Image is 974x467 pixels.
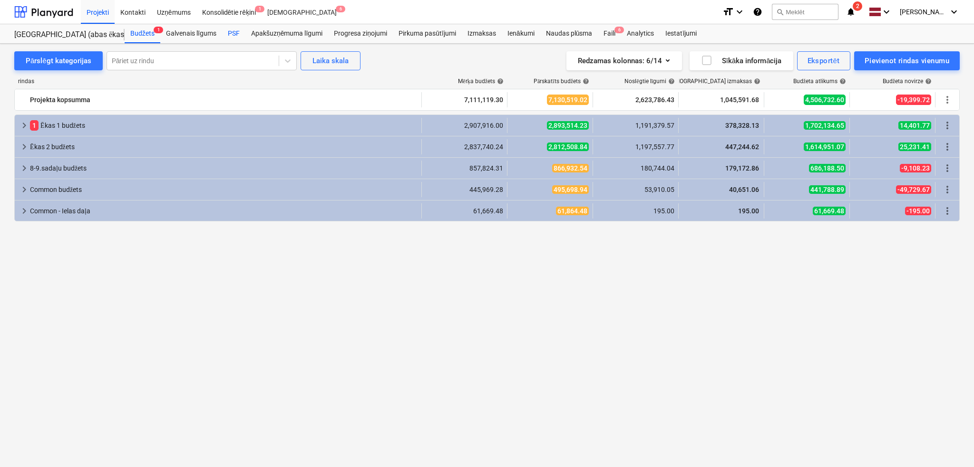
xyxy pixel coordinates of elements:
[14,30,113,40] div: [GEOGRAPHIC_DATA] (abas ēkas - PRJ2002936 un PRJ2002937) 2601965
[793,78,846,85] div: Budžeta atlikums
[701,55,782,67] div: Sīkāka informācija
[948,6,960,18] i: keyboard_arrow_down
[30,203,418,219] div: Common - Ielas daļa
[666,78,675,85] span: help
[547,95,589,105] span: 7,130,519.02
[660,24,702,43] a: Iestatījumi
[734,6,745,18] i: keyboard_arrow_down
[597,207,674,215] div: 195.00
[621,24,660,43] a: Analytics
[26,55,91,67] div: Pārslēgt kategorijas
[797,51,850,70] button: Eksportēt
[813,207,846,215] span: 61,669.48
[898,143,931,151] span: 25,231.41
[30,120,39,131] span: 1
[719,95,760,105] span: 1,045,591.68
[722,6,734,18] i: format_size
[853,1,862,11] span: 2
[245,24,328,43] a: Apakšuzņēmuma līgumi
[30,139,418,154] div: Ēkas 2 budžets
[898,121,931,130] span: 14,401.77
[942,94,953,105] span: Vairāk darbību
[923,78,932,85] span: help
[255,6,264,12] span: 1
[808,55,840,67] div: Eksportēt
[942,120,953,131] span: Vairāk darbību
[597,122,674,129] div: 1,191,379.57
[30,118,418,133] div: Ēkas 1 budžets
[458,78,504,85] div: Mērķa budžets
[552,164,589,172] span: 866,932.54
[865,55,949,67] div: Pievienot rindas vienumu
[614,27,624,33] span: 6
[942,162,953,174] span: Vairāk darbību
[752,78,760,85] span: help
[772,4,838,20] button: Meklēt
[666,78,760,85] div: [DEMOGRAPHIC_DATA] izmaksas
[30,92,418,107] div: Projekta kopsumma
[724,122,760,129] span: 378,328.13
[598,24,621,43] div: Faili
[900,164,931,172] span: -9,108.23
[540,24,598,43] a: Naudas plūsma
[534,78,589,85] div: Pārskatīts budžets
[426,143,503,151] div: 2,837,740.24
[30,161,418,176] div: 8-9.sadaļu budžets
[160,24,222,43] div: Galvenais līgums
[556,207,589,215] span: 61,864.48
[426,92,503,107] div: 7,111,119.30
[547,121,589,130] span: 2,893,514.23
[312,55,349,67] div: Laika skala
[426,164,503,172] div: 857,824.31
[724,143,760,151] span: 447,244.62
[581,78,589,85] span: help
[753,6,762,18] i: Zināšanu pamats
[846,6,856,18] i: notifications
[578,55,671,67] div: Redzamas kolonnas : 6/14
[502,24,540,43] div: Ienākumi
[896,185,931,194] span: -49,729.67
[14,78,422,85] div: rindas
[597,164,674,172] div: 180,744.04
[462,24,502,43] a: Izmaksas
[495,78,504,85] span: help
[900,8,947,16] span: [PERSON_NAME]
[809,185,846,194] span: 441,788.89
[222,24,245,43] a: PSF
[597,186,674,193] div: 53,910.05
[336,6,345,12] span: 6
[566,51,682,70] button: Redzamas kolonnas:6/14
[804,95,846,105] span: 4,506,732.60
[125,24,160,43] a: Budžets1
[942,141,953,152] span: Vairāk darbību
[426,122,503,129] div: 2,907,916.00
[896,95,931,105] span: -19,399.72
[19,162,30,174] span: keyboard_arrow_right
[393,24,462,43] div: Pirkuma pasūtījumi
[724,164,760,172] span: 179,172.86
[624,78,675,85] div: Noslēgtie līgumi
[597,92,674,107] div: 2,623,786.43
[809,164,846,172] span: 686,188.50
[942,184,953,195] span: Vairāk darbību
[426,207,503,215] div: 61,669.48
[804,121,846,130] span: 1,702,134.65
[552,185,589,194] span: 495,698.94
[597,143,674,151] div: 1,197,557.77
[776,8,784,16] span: search
[19,205,30,217] span: keyboard_arrow_right
[301,51,360,70] button: Laika skala
[328,24,393,43] a: Progresa ziņojumi
[14,51,103,70] button: Pārslēgt kategorijas
[737,207,760,215] span: 195.00
[598,24,621,43] a: Faili6
[942,205,953,217] span: Vairāk darbību
[125,24,160,43] div: Budžets
[926,421,974,467] div: Chat Widget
